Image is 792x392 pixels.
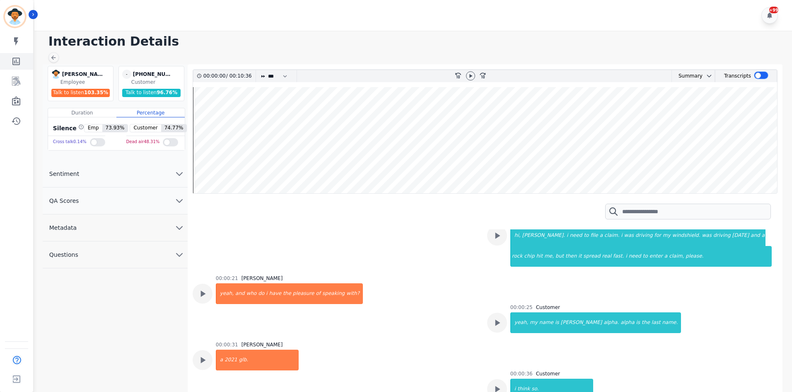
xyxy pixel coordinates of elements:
[712,225,732,246] div: driving
[217,283,234,304] div: yeah,
[238,350,299,370] div: glb.
[116,108,185,117] div: Percentage
[662,225,671,246] div: my
[603,312,620,333] div: alpha.
[510,304,533,311] div: 00:00:25
[706,73,712,79] svg: chevron down
[651,312,662,333] div: last
[649,246,664,267] div: enter
[174,169,184,179] svg: chevron down
[345,283,363,304] div: with?
[750,225,761,246] div: and
[538,312,554,333] div: name
[732,225,750,246] div: [DATE]
[234,283,246,304] div: and
[554,312,560,333] div: is
[668,246,685,267] div: claim,
[85,124,102,132] span: Emp
[577,246,582,267] div: it
[625,246,628,267] div: i
[122,89,181,97] div: Talk to listen
[102,124,128,132] span: 73.93 %
[724,70,751,82] div: Transcripts
[599,225,604,246] div: a
[161,124,187,132] span: 74.77 %
[582,246,601,267] div: spread
[569,225,583,246] div: need
[48,108,116,117] div: Duration
[769,7,778,13] div: +99
[60,79,111,85] div: Employee
[511,312,529,333] div: yeah,
[511,246,524,267] div: rock
[43,241,188,268] button: Questions chevron down
[246,283,258,304] div: who
[174,250,184,260] svg: chevron down
[701,225,712,246] div: was
[628,246,642,267] div: need
[62,70,104,79] div: [PERSON_NAME]
[43,214,188,241] button: Metadata chevron down
[43,187,188,214] button: QA Scores chevron down
[241,275,283,282] div: [PERSON_NAME]
[122,70,131,79] span: -
[654,225,662,246] div: for
[672,70,703,82] div: Summary
[292,283,315,304] div: pleasure
[216,341,238,348] div: 00:00:31
[642,246,649,267] div: to
[5,7,25,27] img: Bordered avatar
[761,225,765,246] div: a
[685,246,772,267] div: please.
[664,246,668,267] div: a
[43,197,86,205] span: QA Scores
[543,246,555,267] div: me,
[635,312,641,333] div: is
[228,70,251,82] div: 00:10:36
[583,225,589,246] div: to
[620,312,635,333] div: alpha
[282,283,292,304] div: the
[216,275,238,282] div: 00:00:21
[217,350,224,370] div: a
[536,304,560,311] div: Customer
[43,224,83,232] span: Metadata
[671,225,701,246] div: windshield.
[565,246,577,267] div: then
[604,225,620,246] div: claim.
[589,225,599,246] div: file
[529,312,538,333] div: my
[703,73,712,79] button: chevron down
[511,225,522,246] div: hi,
[84,90,108,95] span: 103.35 %
[321,283,345,304] div: speaking
[174,196,184,206] svg: chevron down
[203,70,226,82] div: 00:00:00
[265,283,268,304] div: i
[131,79,182,85] div: Customer
[130,124,161,132] span: Customer
[523,246,535,267] div: chip
[560,312,603,333] div: [PERSON_NAME]
[635,225,654,246] div: driving
[522,225,566,246] div: [PERSON_NAME].
[203,70,254,82] div: /
[641,312,651,333] div: the
[126,136,160,148] div: Dead air 48.31 %
[51,89,110,97] div: Talk to listen
[268,283,282,304] div: have
[51,124,84,132] div: Silence
[623,225,635,246] div: was
[536,370,560,377] div: Customer
[612,246,625,267] div: fast.
[620,225,623,246] div: i
[241,341,283,348] div: [PERSON_NAME]
[133,70,174,79] div: [PHONE_NUMBER]
[510,370,533,377] div: 00:00:36
[174,223,184,233] svg: chevron down
[224,350,238,370] div: 2021
[53,136,87,148] div: Cross talk 0.14 %
[555,246,565,267] div: but
[43,170,86,178] span: Sentiment
[48,34,784,49] h1: Interaction Details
